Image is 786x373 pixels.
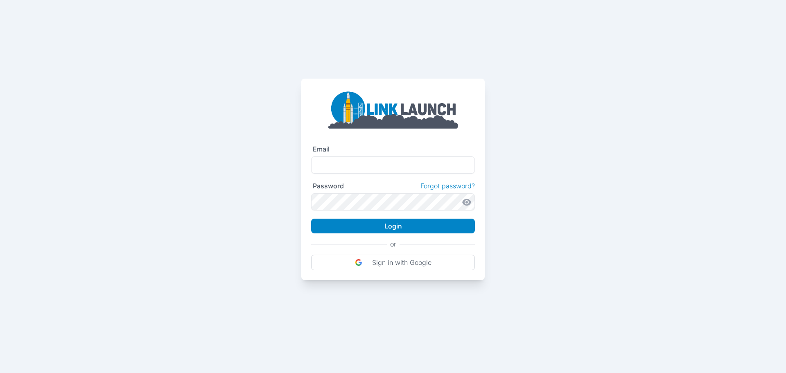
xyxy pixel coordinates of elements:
label: Email [313,145,330,153]
img: linklaunch_big.2e5cdd30.png [327,88,458,129]
button: Sign in with Google [311,255,475,270]
img: DIz4rYaBO0VM93JpwbwaJtqNfEsbwZFgEL50VtgcJLBV6wK9aKtfd+cEkvuBfcC37k9h8VGR+csPdltgAAAABJRU5ErkJggg== [355,259,362,266]
button: Login [311,219,475,233]
a: Forgot password? [420,182,475,190]
p: or [390,240,396,248]
p: Sign in with Google [372,258,431,267]
label: Password [313,182,344,190]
